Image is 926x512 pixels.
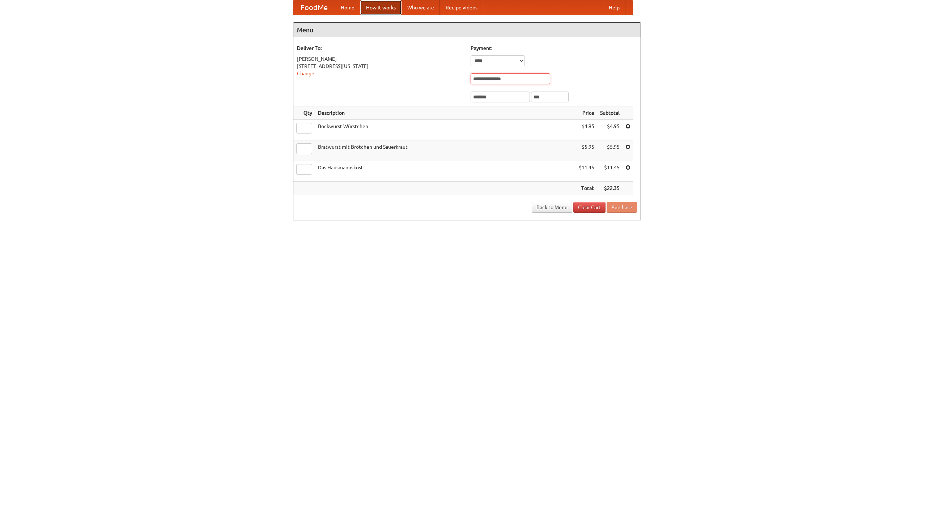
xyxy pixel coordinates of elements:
[532,202,572,213] a: Back to Menu
[315,120,576,140] td: Bockwurst Würstchen
[597,106,623,120] th: Subtotal
[573,202,606,213] a: Clear Cart
[576,120,597,140] td: $4.95
[297,45,463,52] h5: Deliver To:
[293,0,335,15] a: FoodMe
[597,140,623,161] td: $5.95
[440,0,483,15] a: Recipe videos
[576,140,597,161] td: $5.95
[315,106,576,120] th: Description
[597,161,623,182] td: $11.45
[607,202,637,213] button: Purchase
[297,71,314,76] a: Change
[471,45,637,52] h5: Payment:
[597,182,623,195] th: $22.35
[360,0,402,15] a: How it works
[402,0,440,15] a: Who we are
[293,106,315,120] th: Qty
[297,63,463,70] div: [STREET_ADDRESS][US_STATE]
[603,0,625,15] a: Help
[315,161,576,182] td: Das Hausmannskost
[297,55,463,63] div: [PERSON_NAME]
[576,161,597,182] td: $11.45
[293,23,641,37] h4: Menu
[597,120,623,140] td: $4.95
[315,140,576,161] td: Bratwurst mit Brötchen und Sauerkraut
[576,182,597,195] th: Total:
[576,106,597,120] th: Price
[335,0,360,15] a: Home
